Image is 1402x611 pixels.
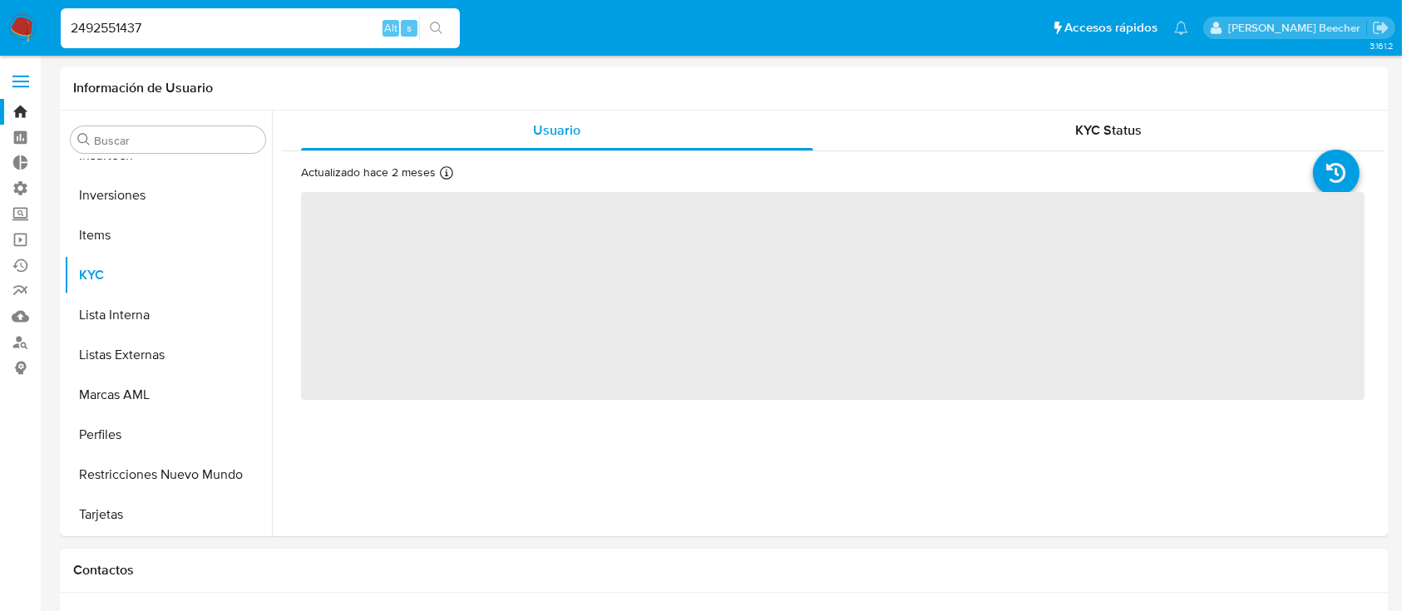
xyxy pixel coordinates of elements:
[64,295,272,335] button: Lista Interna
[61,17,460,39] input: Buscar usuario o caso...
[77,133,91,146] button: Buscar
[301,192,1365,400] span: ‌
[64,335,272,375] button: Listas Externas
[94,133,259,148] input: Buscar
[384,20,397,36] span: Alt
[1174,21,1188,35] a: Notificaciones
[73,80,213,96] h1: Información de Usuario
[1064,19,1158,37] span: Accesos rápidos
[301,165,436,180] p: Actualizado hace 2 meses
[1228,20,1366,36] p: camila.tresguerres@mercadolibre.com
[64,375,272,415] button: Marcas AML
[64,175,272,215] button: Inversiones
[64,215,272,255] button: Items
[73,562,1375,579] h1: Contactos
[64,415,272,455] button: Perfiles
[419,17,453,40] button: search-icon
[1372,19,1390,37] a: Salir
[64,495,272,535] button: Tarjetas
[533,121,580,140] span: Usuario
[64,255,272,295] button: KYC
[407,20,412,36] span: s
[1075,121,1142,140] span: KYC Status
[64,455,272,495] button: Restricciones Nuevo Mundo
